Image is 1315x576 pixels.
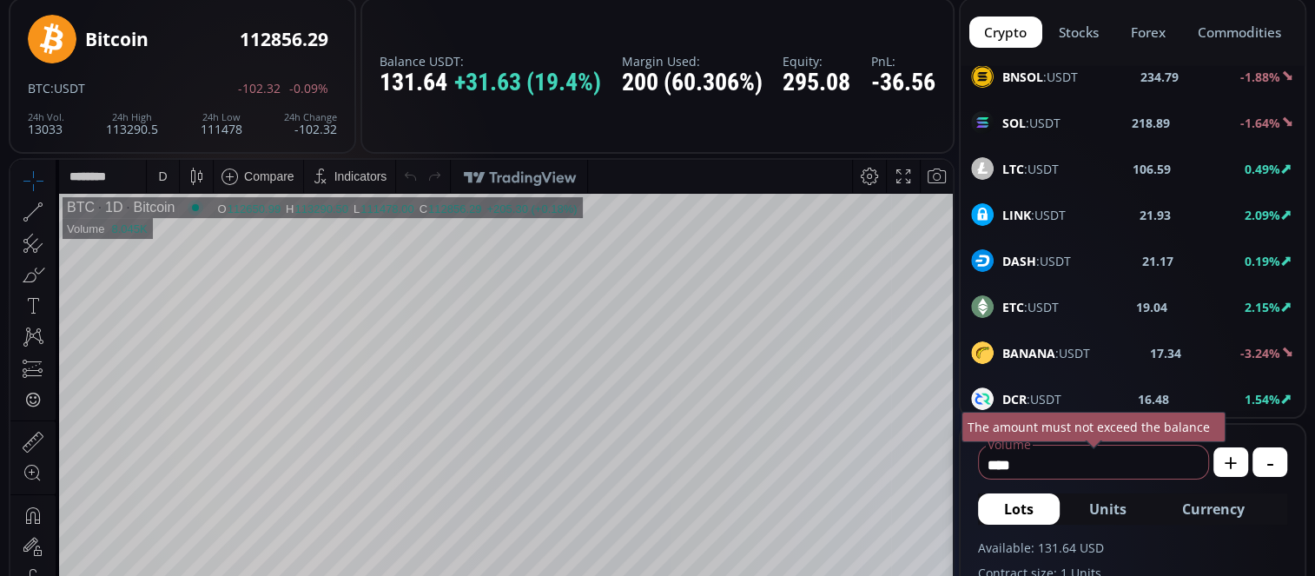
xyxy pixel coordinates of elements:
[1140,206,1171,224] b: 21.93
[1002,298,1059,316] span: :USDT
[177,40,193,56] div: Market open
[275,43,284,56] div: H
[1133,160,1171,178] b: 106.59
[1245,253,1280,269] b: 0.19%
[1240,69,1280,85] b: -1.88%
[1002,345,1055,361] b: BANANA
[1004,499,1034,520] span: Lots
[234,10,284,23] div: Compare
[84,40,112,56] div: 1D
[622,55,763,68] label: Margin Used:
[56,40,84,56] div: BTC
[28,112,64,122] div: 24h Vol.
[1002,68,1078,86] span: :USDT
[1132,114,1170,132] b: 218.89
[207,43,216,56] div: O
[1245,299,1280,315] b: 2.15%
[201,112,242,136] div: 111478
[1140,68,1179,86] b: 234.79
[1182,499,1245,520] span: Currency
[240,30,328,50] div: 112856.29
[1116,17,1181,48] button: forex
[409,43,418,56] div: C
[343,43,350,56] div: L
[1002,161,1024,177] b: LTC
[783,55,850,68] label: Equity:
[1245,391,1280,407] b: 1.54%
[622,70,763,96] div: 200 (60.306%)
[284,43,337,56] div: 113290.50
[1142,252,1173,270] b: 21.17
[1213,447,1248,477] button: +
[871,70,935,96] div: -36.56
[28,80,50,96] span: BTC
[284,112,337,122] div: 24h Change
[1136,298,1167,316] b: 19.04
[1002,69,1043,85] b: BNSOL
[106,112,158,122] div: 24h High
[238,82,281,95] span: -102.32
[961,412,1226,442] div: The amount must not exceed the balance
[16,232,30,248] div: 
[454,70,601,96] span: +31.63 (19.4%)
[1002,160,1059,178] span: :USDT
[324,10,377,23] div: Indicators
[969,17,1042,48] button: crypto
[1002,390,1061,408] span: :USDT
[1156,493,1271,525] button: Currency
[476,43,566,56] div: +205.30 (+0.18%)
[1002,206,1066,224] span: :USDT
[1002,252,1071,270] span: :USDT
[56,63,94,76] div: Volume
[217,43,270,56] div: 112650.99
[1138,390,1169,408] b: 16.48
[1182,17,1296,48] button: commodities
[106,112,158,136] div: 113290.5
[1002,207,1031,223] b: LINK
[1240,115,1280,131] b: -1.64%
[1002,299,1024,315] b: ETC
[28,112,64,136] div: 13033
[1002,114,1061,132] span: :USDT
[1063,493,1153,525] button: Units
[112,40,164,56] div: Bitcoin
[1089,499,1127,520] span: Units
[201,112,242,122] div: 24h Low
[289,82,328,95] span: -0.09%
[978,493,1060,525] button: Lots
[783,70,850,96] div: 295.08
[350,43,403,56] div: 111478.00
[978,539,1287,557] label: Available: 131.64 USD
[1044,17,1114,48] button: stocks
[1002,344,1090,362] span: :USDT
[1002,115,1026,131] b: SOL
[1002,391,1027,407] b: DCR
[1245,207,1280,223] b: 2.09%
[1002,253,1036,269] b: DASH
[1245,161,1280,177] b: 0.49%
[1252,447,1287,477] button: -
[380,55,601,68] label: Balance USDT:
[418,43,471,56] div: 112856.29
[50,80,85,96] span: :USDT
[284,112,337,136] div: -102.32
[380,70,601,96] div: 131.64
[101,63,136,76] div: 8.045K
[85,30,149,50] div: Bitcoin
[1240,345,1280,361] b: -3.24%
[1150,344,1181,362] b: 17.34
[148,10,156,23] div: D
[871,55,935,68] label: PnL:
